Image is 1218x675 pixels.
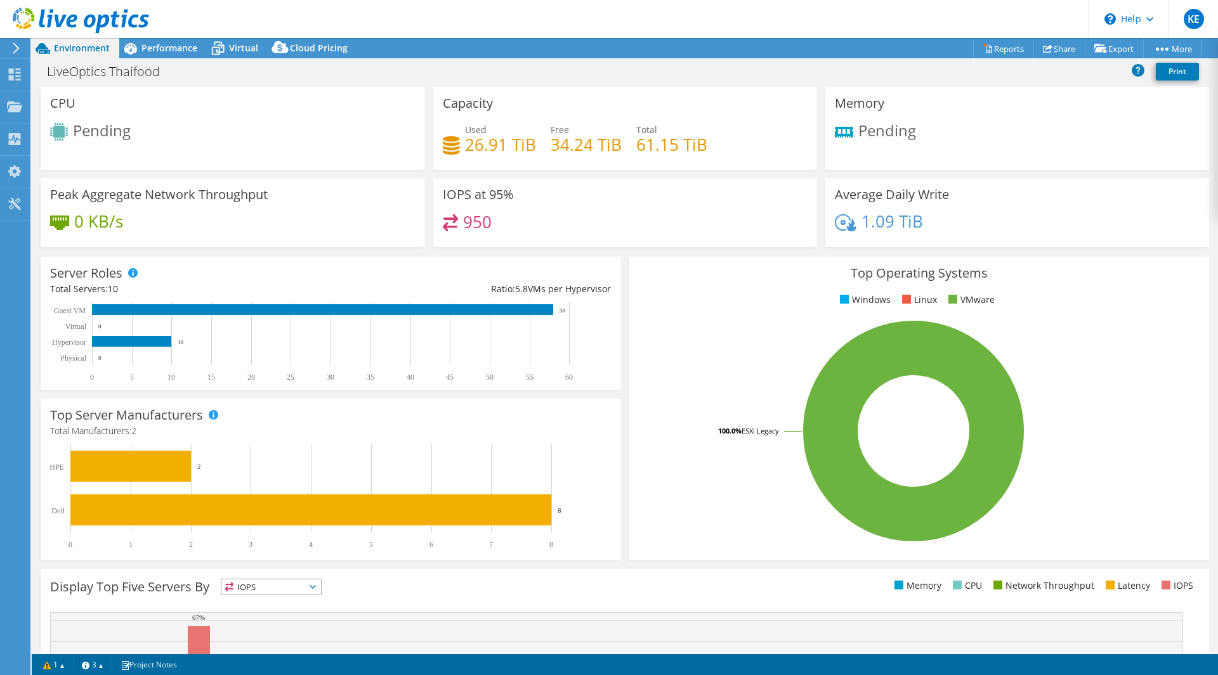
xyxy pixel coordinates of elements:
[639,266,1200,280] h3: Top Operating Systems
[526,373,534,382] text: 55
[1143,39,1202,58] a: More
[50,96,75,110] h3: CPU
[489,540,493,549] text: 7
[899,293,937,307] li: Linux
[309,540,313,549] text: 4
[49,463,64,472] text: HPE
[1033,39,1085,58] a: Share
[973,39,1034,58] a: Reports
[465,124,487,136] span: Used
[60,354,86,363] text: Physical
[407,373,414,382] text: 40
[221,579,321,595] span: IOPS
[229,42,258,54] span: Virtual
[50,282,331,296] div: Total Servers:
[52,338,86,347] text: Hypervisor
[141,42,197,54] span: Performance
[287,373,294,382] text: 25
[486,373,494,382] text: 50
[73,120,131,141] span: Pending
[331,282,611,296] div: Ratio: VMs per Hypervisor
[443,96,493,110] h3: Capacity
[551,138,622,151] h4: 34.24 TiB
[443,188,514,202] h3: IOPS at 95%
[112,657,186,672] a: Project Notes
[837,293,891,307] li: Windows
[131,425,136,437] span: 2
[327,373,334,382] text: 30
[515,283,528,295] span: 5.8
[1104,13,1116,25] svg: \n
[742,426,779,435] tspan: ESXi Legacy
[1184,9,1204,29] span: KE
[129,540,133,549] text: 1
[945,293,995,307] li: VMware
[98,323,101,330] text: 0
[369,540,373,549] text: 5
[73,657,112,672] a: 3
[247,373,255,382] text: 20
[54,42,110,54] span: Environment
[1085,39,1144,58] a: Export
[178,339,184,345] text: 10
[636,124,657,136] span: Total
[34,657,74,672] a: 1
[560,307,566,314] text: 58
[891,579,941,593] li: Memory
[858,120,916,141] span: Pending
[463,215,492,229] h4: 950
[990,579,1094,593] li: Network Throughput
[50,188,268,202] h3: Peak Aggregate Network Throughput
[192,614,205,621] text: 67%
[90,373,94,382] text: 0
[167,373,175,382] text: 10
[565,373,573,382] text: 60
[207,373,215,382] text: 15
[835,96,884,110] h3: Memory
[108,283,118,295] span: 10
[41,65,180,79] h1: LiveOptics Thaifood
[290,42,348,54] span: Cloud Pricing
[446,373,454,382] text: 45
[69,540,72,549] text: 0
[465,138,536,151] h4: 26.91 TiB
[636,138,707,151] h4: 61.15 TiB
[65,322,87,331] text: Virtual
[551,124,569,136] span: Free
[1158,579,1193,593] li: IOPS
[249,540,252,549] text: 3
[950,579,982,593] li: CPU
[558,506,561,514] text: 8
[835,188,949,202] h3: Average Daily Write
[197,463,201,470] text: 2
[51,506,65,515] text: Dell
[74,214,123,228] h4: 0 KB/s
[98,355,101,361] text: 0
[54,306,86,315] text: Guest VM
[549,540,553,549] text: 8
[50,408,203,422] h3: Top Server Manufacturers
[50,266,122,280] h3: Server Roles
[130,373,134,382] text: 5
[1103,579,1150,593] li: Latency
[50,424,611,438] h4: Total Manufacturers:
[861,214,923,228] h4: 1.09 TiB
[1156,63,1199,80] a: Print
[429,540,433,549] text: 6
[367,373,374,382] text: 35
[718,426,742,435] tspan: 100.0%
[189,540,193,549] text: 2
